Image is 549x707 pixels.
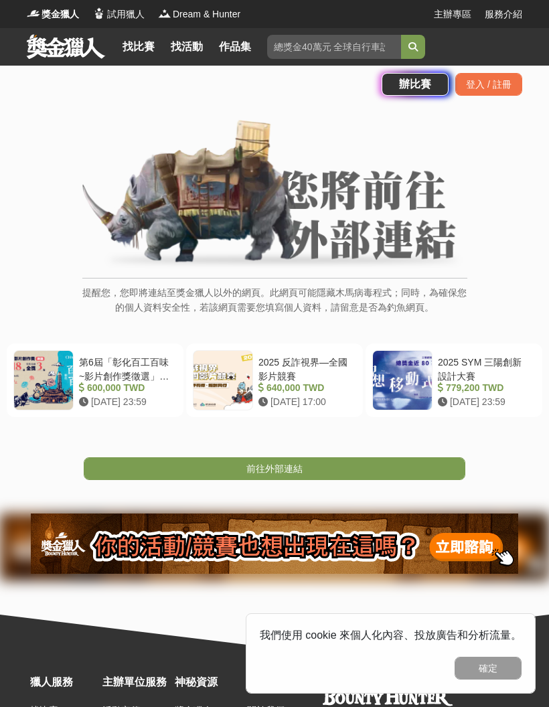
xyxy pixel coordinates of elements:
a: 辦比賽 [382,73,449,96]
div: 779,200 TWD [438,381,530,395]
img: External Link Banner [82,120,467,271]
span: 試用獵人 [107,7,145,21]
a: 第6屆「彰化百工百味~影片創作獎徵選」活動 600,000 TWD [DATE] 23:59 [7,343,183,417]
a: 2025 反詐視界—全國影片競賽 640,000 TWD [DATE] 17:00 [186,343,363,417]
div: 2025 SYM 三陽創新設計大賽 [438,356,530,381]
a: Logo獎金獵人 [27,7,79,21]
img: Logo [158,7,171,20]
img: 7a3d231f-c67f-4824-b3f3-907ba2bced73.png [31,514,518,574]
div: 第6屆「彰化百工百味~影片創作獎徵選」活動 [79,356,171,381]
span: Dream & Hunter [173,7,240,21]
div: [DATE] 23:59 [79,395,171,409]
a: 服務介紹 [485,7,522,21]
a: 作品集 [214,37,256,56]
div: 2025 反詐視界—全國影片競賽 [258,356,351,381]
div: 主辦單位服務 [102,674,168,690]
span: 我們使用 cookie 來個人化內容、投放廣告和分析流量。 [260,629,522,641]
span: 前往外部連結 [246,463,303,474]
div: 640,000 TWD [258,381,351,395]
div: 登入 / 註冊 [455,73,522,96]
p: 提醒您，您即將連結至獎金獵人以外的網頁。此網頁可能隱藏木馬病毒程式；同時，為確保您的個人資料安全性，若該網頁需要您填寫個人資料，請留意是否為釣魚網頁。 [82,285,467,329]
img: Logo [92,7,106,20]
span: 獎金獵人 [42,7,79,21]
img: Logo [27,7,40,20]
a: 找比賽 [117,37,160,56]
a: 找活動 [165,37,208,56]
div: 獵人服務 [30,674,96,690]
a: 2025 SYM 三陽創新設計大賽 779,200 TWD [DATE] 23:59 [366,343,542,417]
div: [DATE] 17:00 [258,395,351,409]
div: [DATE] 23:59 [438,395,530,409]
div: 600,000 TWD [79,381,171,395]
a: Logo試用獵人 [92,7,145,21]
div: 神秘資源 [175,674,240,690]
button: 確定 [455,657,522,680]
a: 主辦專區 [434,7,471,21]
a: 前往外部連結 [84,457,465,480]
input: 總獎金40萬元 全球自行車設計比賽 [267,35,401,59]
a: LogoDream & Hunter [158,7,240,21]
